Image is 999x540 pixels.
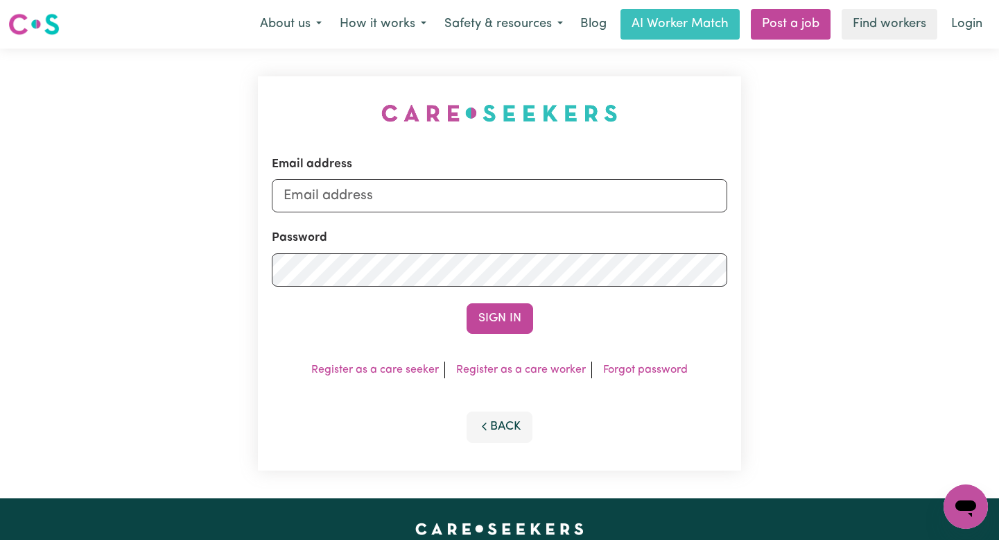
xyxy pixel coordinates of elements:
[272,229,327,247] label: Password
[311,364,439,376] a: Register as a care seeker
[251,10,331,39] button: About us
[272,155,352,174] label: Email address
[8,8,60,40] a: Careseekers logo
[751,9,831,40] a: Post a job
[415,523,584,534] a: Careseekers home page
[572,9,615,40] a: Blog
[435,10,572,39] button: Safety & resources
[842,9,937,40] a: Find workers
[331,10,435,39] button: How it works
[620,9,740,40] a: AI Worker Match
[272,179,727,212] input: Email address
[456,364,586,376] a: Register as a care worker
[467,412,533,442] button: Back
[944,484,988,529] iframe: Button to launch messaging window
[943,9,991,40] a: Login
[467,303,533,334] button: Sign In
[8,12,60,37] img: Careseekers logo
[603,364,688,376] a: Forgot password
